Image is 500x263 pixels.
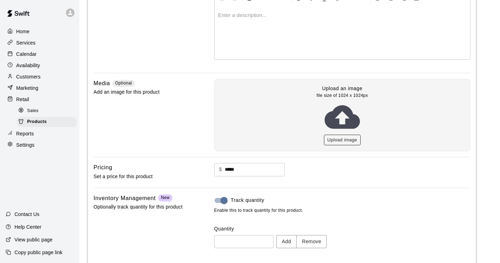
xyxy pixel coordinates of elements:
span: New [161,195,170,200]
p: Help Center [14,223,41,230]
span: file size of 1024 x 1024px [317,92,368,99]
p: Optionally track quantity for this product [94,203,192,211]
p: Availability [16,62,40,69]
p: Reports [16,130,34,137]
a: Products [17,116,79,127]
span: Enable this to track quantity for this product. [214,207,470,214]
div: Sales [17,106,77,116]
p: $ [219,166,222,173]
a: Marketing [6,83,74,93]
span: Sales [27,107,38,115]
a: Retail [6,94,74,105]
a: Services [6,37,74,48]
span: Track quantity [231,197,264,204]
p: Copy public page link [14,249,62,256]
span: Optional [115,81,132,86]
span: Products [27,118,47,125]
a: Settings [6,140,74,150]
p: Marketing [16,84,38,92]
a: Reports [6,128,74,139]
a: Home [6,26,74,37]
p: Home [16,28,30,35]
button: Remove [296,235,327,248]
p: Retail [16,96,29,103]
p: Services [16,39,36,46]
h6: Pricing [94,163,112,172]
h6: Inventory Management [94,194,156,203]
button: Add [276,235,297,248]
div: Products [17,117,77,127]
a: Sales [17,105,79,116]
p: Set a price for this product [94,172,192,181]
p: Customers [16,73,41,80]
p: Add an image for this product [94,88,192,97]
p: View public page [14,236,53,243]
a: Calendar [6,49,74,59]
a: Customers [6,71,74,82]
p: Calendar [16,51,37,58]
a: Availability [6,60,74,71]
label: Quantity [214,225,470,232]
p: Upload an image [322,85,362,92]
button: Upload image [324,135,361,146]
h6: Media [94,79,110,88]
p: Contact Us [14,211,40,218]
p: Settings [16,141,35,148]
